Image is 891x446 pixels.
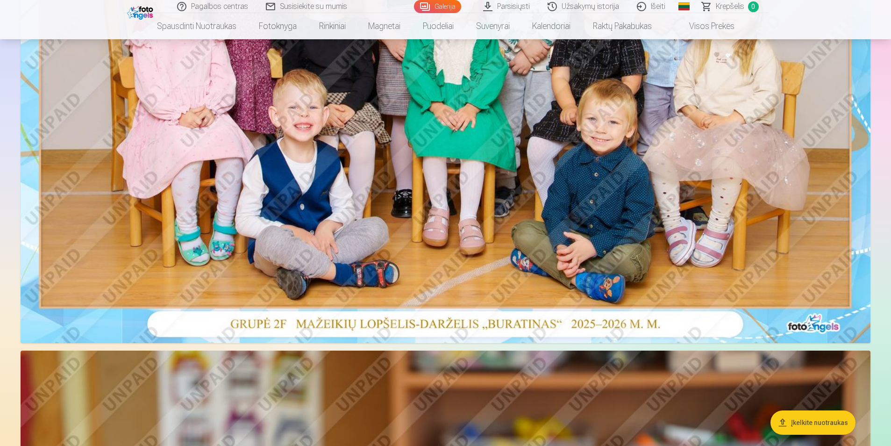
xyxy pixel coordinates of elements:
[146,13,248,39] a: Spausdinti nuotraukas
[582,13,663,39] a: Raktų pakabukas
[663,13,746,39] a: Visos prekės
[770,410,855,435] button: Įkelkite nuotraukas
[465,13,521,39] a: Suvenyrai
[127,4,156,20] img: /fa2
[248,13,308,39] a: Fotoknyga
[357,13,412,39] a: Magnetai
[716,1,744,12] span: Krepšelis
[308,13,357,39] a: Rinkiniai
[521,13,582,39] a: Kalendoriai
[412,13,465,39] a: Puodeliai
[748,1,759,12] span: 0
